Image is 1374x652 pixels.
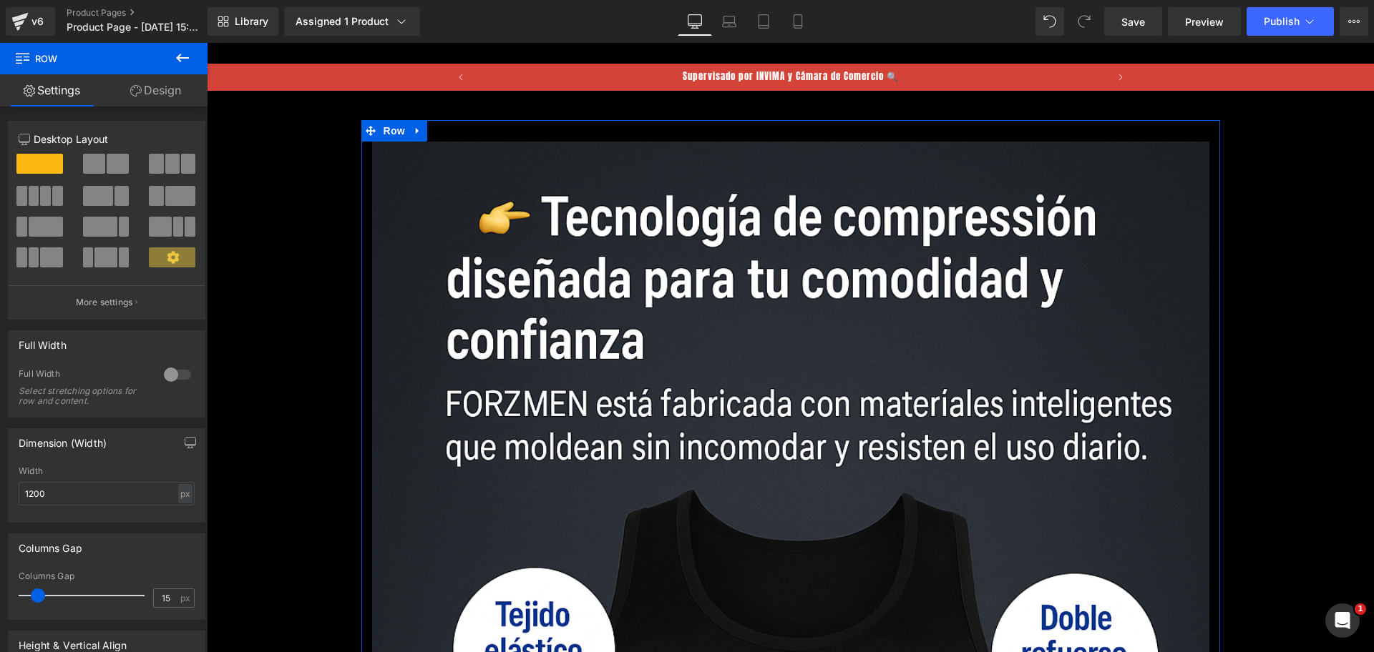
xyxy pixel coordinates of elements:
[19,466,195,476] div: Width
[476,26,692,40] span: Supervisado por INVIMA y Cámara de Comercio 🔍
[202,77,220,99] a: Expand / Collapse
[67,7,231,19] a: Product Pages
[296,14,409,29] div: Assigned 1 Product
[249,21,919,48] slideshow-component: Barra de anuncios
[712,7,746,36] a: Laptop
[1185,14,1224,29] span: Preview
[19,631,127,651] div: Height & Vertical Align
[1036,7,1064,36] button: Undo
[746,7,781,36] a: Tablet
[104,74,208,107] a: Design
[19,534,82,554] div: Columns Gap
[1264,16,1300,27] span: Publish
[235,15,268,28] span: Library
[678,7,712,36] a: Desktop
[1325,603,1360,638] iframe: Intercom live chat
[19,571,195,581] div: Columns Gap
[14,43,157,74] span: Row
[19,331,67,351] div: Full Width
[238,21,270,48] button: Anuncio anterior
[180,593,193,603] span: px
[19,368,150,383] div: Full Width
[270,21,898,48] div: Anuncio
[1121,14,1145,29] span: Save
[19,132,195,147] p: Desktop Layout
[76,296,133,309] p: More settings
[898,21,930,48] button: Anuncio siguiente
[19,429,107,449] div: Dimension (Width)
[1070,7,1098,36] button: Redo
[19,482,195,505] input: auto
[1168,7,1241,36] a: Preview
[270,21,898,48] div: 2 de 4
[6,7,55,36] a: v6
[1340,7,1368,36] button: More
[67,21,204,33] span: Product Page - [DATE] 15:38:17
[1247,7,1334,36] button: Publish
[1355,603,1366,615] span: 1
[19,386,147,406] div: Select stretching options for row and content.
[781,7,815,36] a: Mobile
[9,285,205,319] button: More settings
[178,484,193,503] div: px
[29,12,47,31] div: v6
[173,77,202,99] span: Row
[208,7,278,36] a: New Library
